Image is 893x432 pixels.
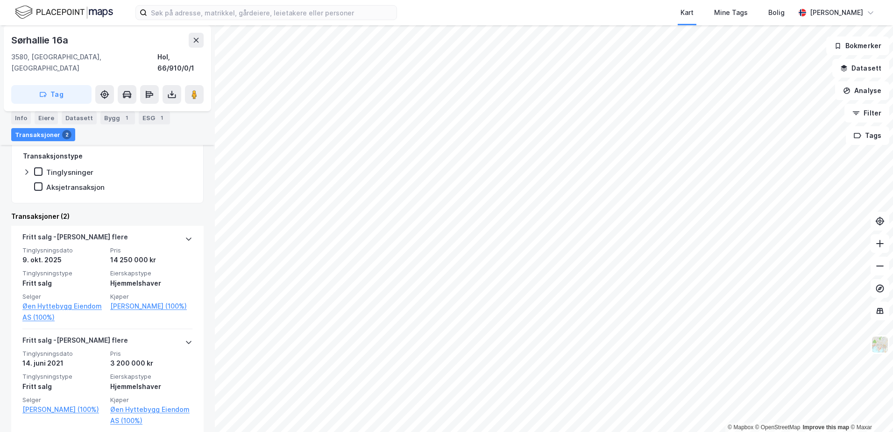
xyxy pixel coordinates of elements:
[846,126,889,145] button: Tags
[680,7,694,18] div: Kart
[22,301,105,323] a: Øen Hyttebygg Eiendom AS (100%)
[22,358,105,369] div: 14. juni 2021
[110,254,192,266] div: 14 250 000 kr
[157,51,204,74] div: Hol, 66/910/0/1
[22,254,105,266] div: 9. okt. 2025
[15,4,113,21] img: logo.f888ab2527a4732fd821a326f86c7f29.svg
[62,111,97,124] div: Datasett
[110,396,192,404] span: Kjøper
[110,278,192,289] div: Hjemmelshaver
[22,373,105,381] span: Tinglysningstype
[100,111,135,124] div: Bygg
[22,293,105,301] span: Selger
[22,231,128,246] div: Fritt salg - [PERSON_NAME] flere
[11,111,31,124] div: Info
[139,111,170,124] div: ESG
[846,387,893,432] iframe: Chat Widget
[803,424,849,431] a: Improve this map
[22,335,128,350] div: Fritt salg - [PERSON_NAME] flere
[755,424,801,431] a: OpenStreetMap
[22,350,105,358] span: Tinglysningsdato
[46,183,105,192] div: Aksjetransaksjon
[157,113,166,122] div: 1
[826,36,889,55] button: Bokmerker
[122,113,131,122] div: 1
[22,404,105,415] a: [PERSON_NAME] (100%)
[22,269,105,277] span: Tinglysningstype
[832,59,889,78] button: Datasett
[810,7,863,18] div: [PERSON_NAME]
[835,81,889,100] button: Analyse
[11,33,70,48] div: Sørhallie 16a
[110,381,192,392] div: Hjemmelshaver
[147,6,397,20] input: Søk på adresse, matrikkel, gårdeiere, leietakere eller personer
[11,128,75,141] div: Transaksjoner
[110,293,192,301] span: Kjøper
[768,7,785,18] div: Bolig
[846,387,893,432] div: Kontrollprogram for chat
[714,7,748,18] div: Mine Tags
[871,336,889,353] img: Z
[110,373,192,381] span: Eierskapstype
[110,404,192,426] a: Øen Hyttebygg Eiendom AS (100%)
[46,168,93,177] div: Tinglysninger
[11,85,92,104] button: Tag
[110,269,192,277] span: Eierskapstype
[35,111,58,124] div: Eiere
[110,301,192,312] a: [PERSON_NAME] (100%)
[23,151,83,162] div: Transaksjonstype
[22,396,105,404] span: Selger
[22,381,105,392] div: Fritt salg
[22,246,105,254] span: Tinglysningsdato
[110,358,192,369] div: 3 200 000 kr
[11,51,157,74] div: 3580, [GEOGRAPHIC_DATA], [GEOGRAPHIC_DATA]
[728,424,753,431] a: Mapbox
[11,211,204,222] div: Transaksjoner (2)
[62,130,71,139] div: 2
[22,278,105,289] div: Fritt salg
[110,350,192,358] span: Pris
[110,246,192,254] span: Pris
[844,104,889,122] button: Filter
